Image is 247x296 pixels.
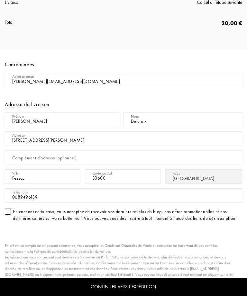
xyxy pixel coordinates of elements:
div: Adresse email [12,74,34,79]
div: En créant un compte ou en passant commande, vous acceptez les Conditions Générales de Vente et co... [5,243,239,283]
div: Pays [173,170,180,176]
div: Code postal [92,170,112,176]
div: Ville [12,170,19,176]
div: Adresse de livraison [5,101,242,108]
div: Adresse [12,132,25,138]
div: Total [5,19,123,27]
div: Prénom [12,113,24,119]
div: Téléphone [12,189,29,195]
div: Complément d’adresse (optionnel) [12,155,77,161]
div: 20,00 € [123,19,242,27]
div: Nom [131,113,139,119]
div: Coordonnées [5,61,34,68]
div: En cochant cette case, vous acceptez de recevoir nos derniers articles de blog, nos offres promot... [13,208,242,222]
